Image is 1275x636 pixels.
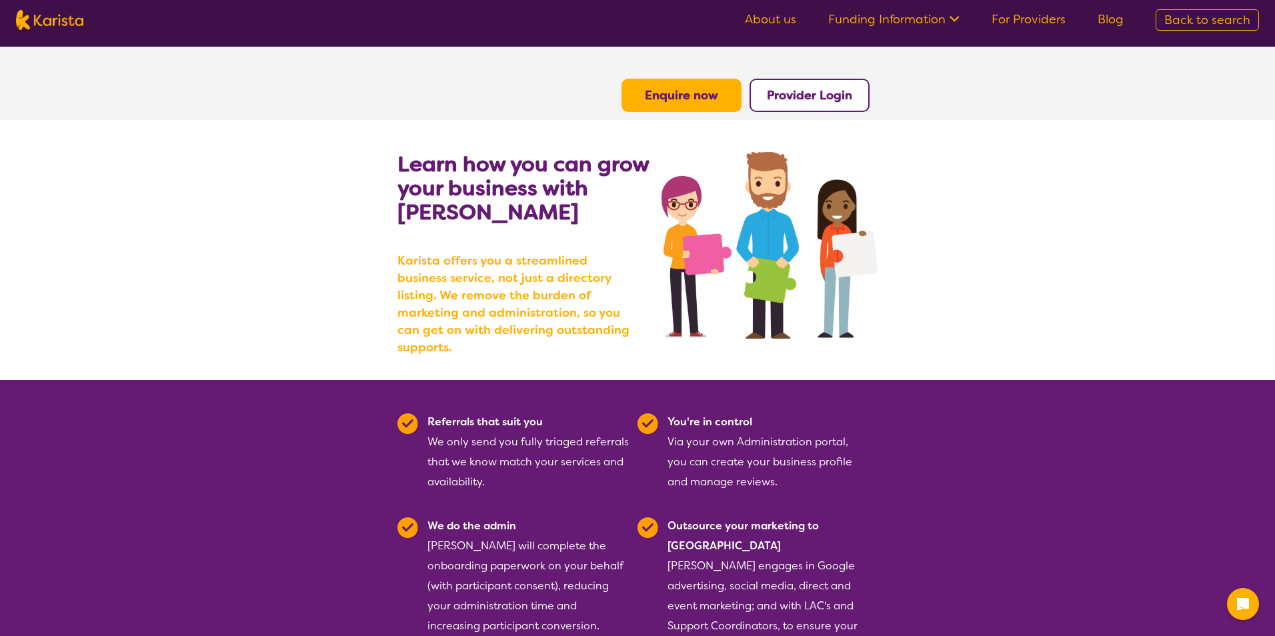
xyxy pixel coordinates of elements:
[668,412,870,492] div: Via your own Administration portal, you can create your business profile and manage reviews.
[750,79,870,112] button: Provider Login
[828,11,960,27] a: Funding Information
[668,519,819,553] b: Outsource your marketing to [GEOGRAPHIC_DATA]
[992,11,1066,27] a: For Providers
[637,413,658,434] img: Tick
[662,152,878,339] img: grow your business with Karista
[745,11,796,27] a: About us
[16,10,83,30] img: Karista logo
[1164,12,1250,28] span: Back to search
[427,519,516,533] b: We do the admin
[397,252,637,356] b: Karista offers you a streamlined business service, not just a directory listing. We remove the bu...
[1156,9,1259,31] a: Back to search
[397,150,649,226] b: Learn how you can grow your business with [PERSON_NAME]
[767,87,852,103] a: Provider Login
[645,87,718,103] a: Enquire now
[397,517,418,538] img: Tick
[668,415,752,429] b: You're in control
[427,412,629,492] div: We only send you fully triaged referrals that we know match your services and availability.
[637,517,658,538] img: Tick
[427,415,543,429] b: Referrals that suit you
[621,79,742,112] button: Enquire now
[397,413,418,434] img: Tick
[1098,11,1124,27] a: Blog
